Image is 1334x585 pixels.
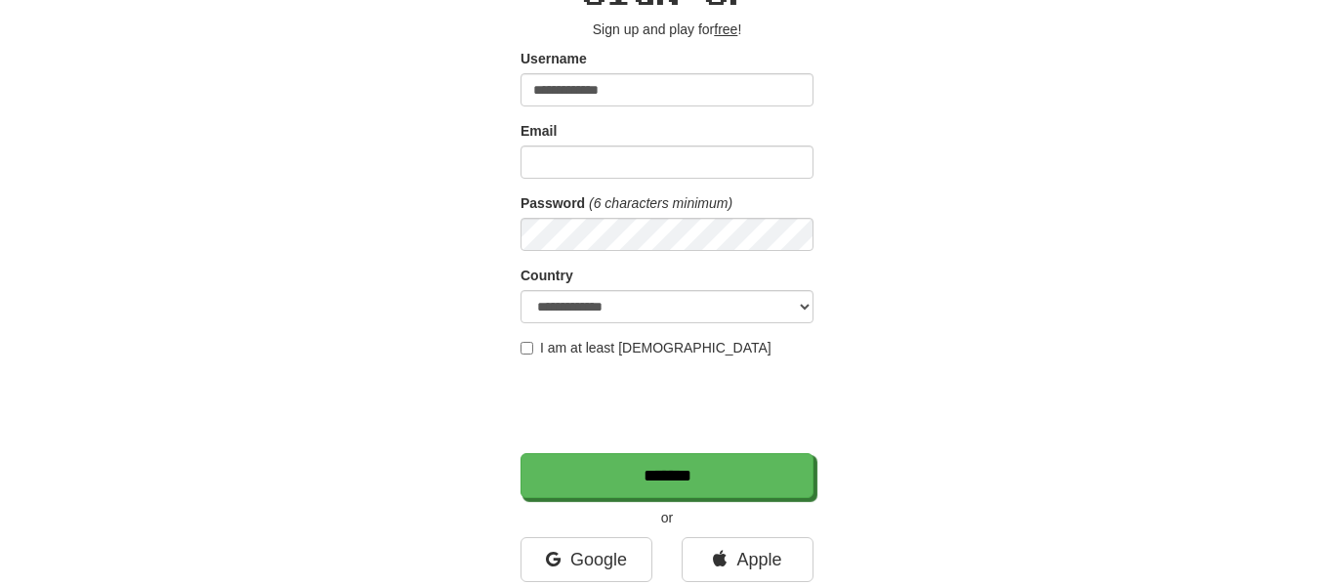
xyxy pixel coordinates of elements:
[521,266,573,285] label: Country
[521,20,813,39] p: Sign up and play for !
[521,367,817,443] iframe: reCAPTCHA
[682,537,813,582] a: Apple
[521,49,587,68] label: Username
[714,21,737,37] u: free
[521,508,813,527] p: or
[521,342,533,355] input: I am at least [DEMOGRAPHIC_DATA]
[521,193,585,213] label: Password
[521,338,771,357] label: I am at least [DEMOGRAPHIC_DATA]
[521,537,652,582] a: Google
[521,121,557,141] label: Email
[589,195,732,211] em: (6 characters minimum)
